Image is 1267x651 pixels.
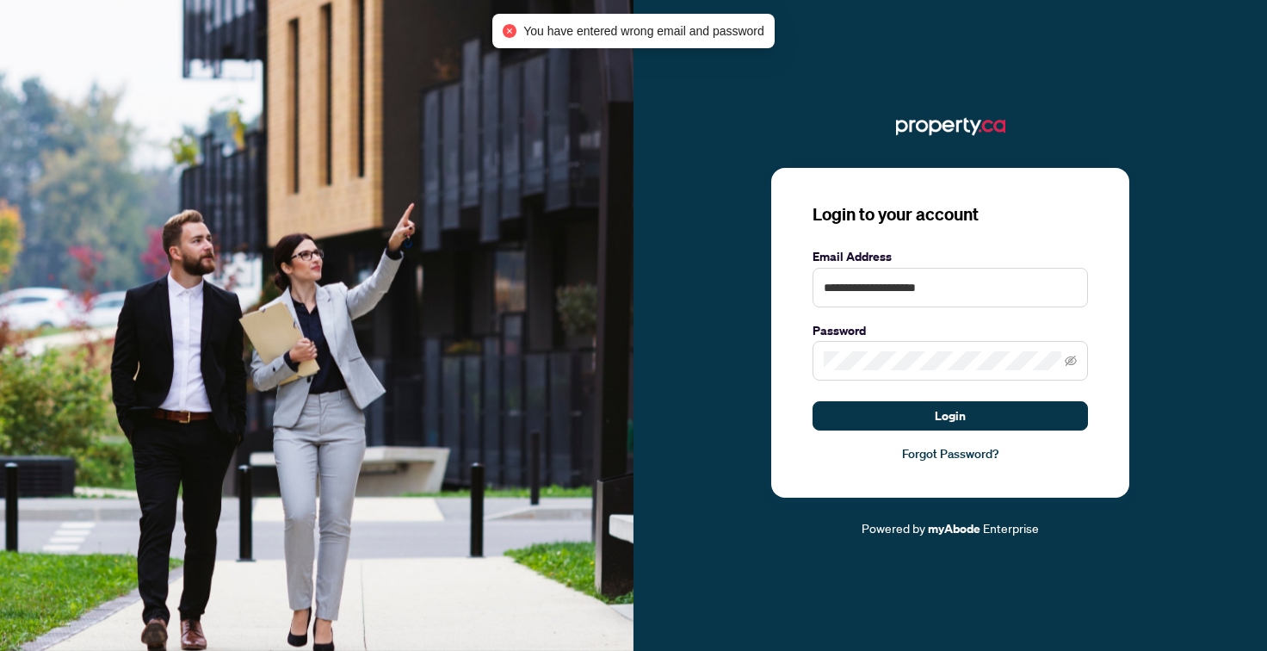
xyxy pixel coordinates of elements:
span: eye-invisible [1065,355,1077,367]
img: ma-logo [896,113,1005,140]
label: Email Address [813,247,1088,266]
span: close-circle [503,24,516,38]
span: Login [935,402,966,430]
span: Powered by [862,520,925,536]
span: You have entered wrong email and password [523,22,764,40]
label: Password [813,321,1088,340]
h3: Login to your account [813,202,1088,226]
a: myAbode [928,519,980,538]
a: Forgot Password? [813,444,1088,463]
button: Login [813,401,1088,431]
span: Enterprise [983,520,1039,536]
